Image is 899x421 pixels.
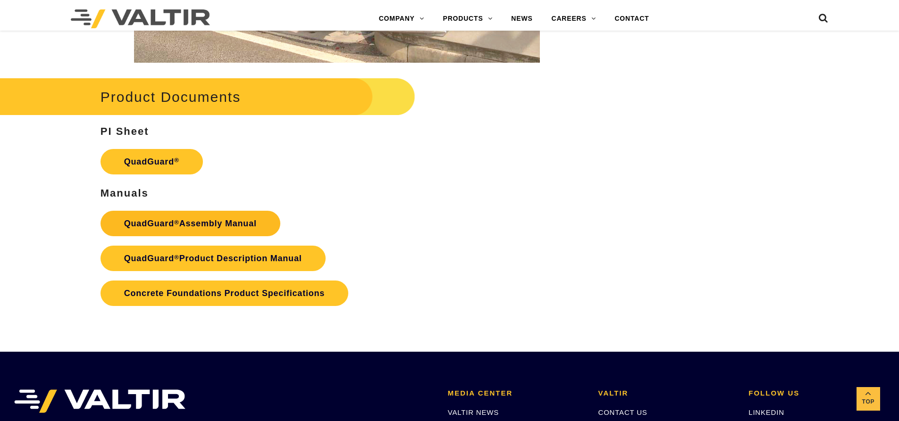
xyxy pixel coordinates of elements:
[174,254,179,261] sup: ®
[598,408,647,416] a: CONTACT US
[101,187,149,199] strong: Manuals
[434,9,502,28] a: PRODUCTS
[542,9,605,28] a: CAREERS
[14,389,185,413] img: VALTIR
[502,9,542,28] a: NEWS
[370,9,434,28] a: COMPANY
[174,219,179,226] sup: ®
[71,9,210,28] img: Valtir
[101,281,348,306] a: Concrete Foundations Product Specifications
[101,125,149,137] strong: PI Sheet
[857,396,880,407] span: Top
[448,408,499,416] a: VALTIR NEWS
[101,246,326,271] a: QuadGuard®Product Description Manual
[174,157,179,164] sup: ®
[605,9,658,28] a: CONTACT
[448,389,584,397] h2: MEDIA CENTER
[748,389,885,397] h2: FOLLOW US
[598,389,735,397] h2: VALTIR
[748,408,784,416] a: LINKEDIN
[101,149,203,174] a: QuadGuard®
[101,211,280,236] a: QuadGuard®Assembly Manual
[857,387,880,411] a: Top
